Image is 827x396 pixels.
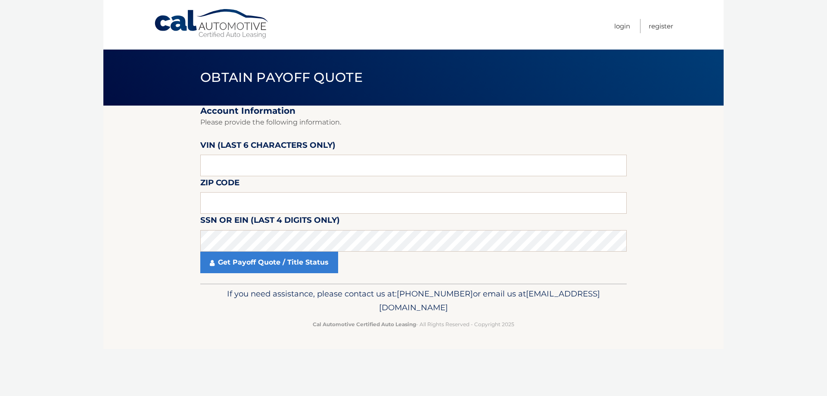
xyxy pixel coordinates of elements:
a: Get Payoff Quote / Title Status [200,252,338,273]
p: Please provide the following information. [200,116,627,128]
a: Login [614,19,630,33]
h2: Account Information [200,106,627,116]
strong: Cal Automotive Certified Auto Leasing [313,321,416,327]
p: If you need assistance, please contact us at: or email us at [206,287,621,315]
a: Register [649,19,673,33]
label: VIN (last 6 characters only) [200,139,336,155]
a: Cal Automotive [154,9,270,39]
label: SSN or EIN (last 4 digits only) [200,214,340,230]
p: - All Rights Reserved - Copyright 2025 [206,320,621,329]
span: [PHONE_NUMBER] [397,289,473,299]
span: Obtain Payoff Quote [200,69,363,85]
label: Zip Code [200,176,239,192]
